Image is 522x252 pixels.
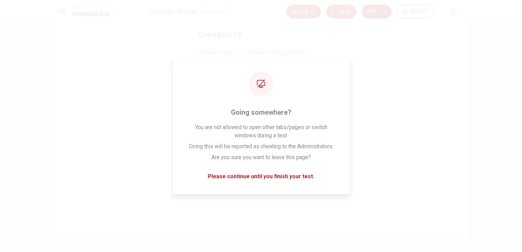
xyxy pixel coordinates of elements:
h4: Question 18 [198,29,324,40]
span: EPT [72,5,110,10]
span: noise [215,72,228,80]
span: feeling [215,117,231,125]
span: I have a strong ____ that something is wrong. [198,48,324,57]
div: D [201,138,212,149]
button: Back [326,5,356,18]
div: B [201,93,212,104]
span: lesson [215,95,231,103]
span: plant [215,140,226,148]
h1: Language Use [72,10,110,18]
button: Review [286,5,321,18]
button: Next [362,5,391,18]
span: 00:03:07 [410,9,428,14]
div: C [201,116,212,127]
div: A [201,71,212,82]
button: Anoise [198,68,324,85]
button: Dplant [198,135,324,152]
h1: Question 18 of 30 [151,8,196,16]
button: Blesson [198,90,324,107]
button: Cfeeling [198,113,324,130]
button: 00:03:07 [397,5,434,18]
